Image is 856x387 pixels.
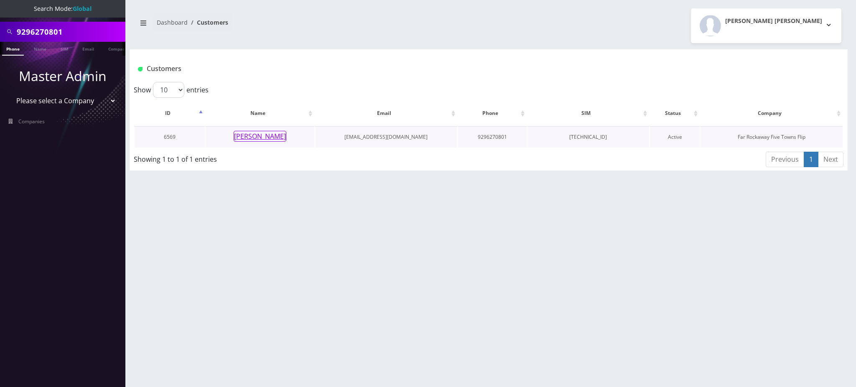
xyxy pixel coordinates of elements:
[135,101,205,125] th: ID: activate to sort column descending
[691,8,841,43] button: [PERSON_NAME] [PERSON_NAME]
[650,101,700,125] th: Status: activate to sort column ascending
[134,151,423,164] div: Showing 1 to 1 of 1 entries
[725,18,822,25] h2: [PERSON_NAME] [PERSON_NAME]
[206,101,314,125] th: Name: activate to sort column ascending
[34,5,92,13] span: Search Mode:
[30,42,51,55] a: Name
[17,24,123,40] input: Search All Companies
[138,65,720,73] h1: Customers
[136,14,482,38] nav: breadcrumb
[78,42,98,55] a: Email
[315,101,457,125] th: Email: activate to sort column ascending
[104,42,132,55] a: Company
[315,126,457,148] td: [EMAIL_ADDRESS][DOMAIN_NAME]
[153,82,184,98] select: Showentries
[157,18,188,26] a: Dashboard
[56,42,72,55] a: SIM
[458,126,527,148] td: 9296270801
[527,101,649,125] th: SIM: activate to sort column ascending
[135,126,205,148] td: 6569
[134,82,209,98] label: Show entries
[188,18,228,27] li: Customers
[73,5,92,13] strong: Global
[818,152,843,167] a: Next
[234,131,286,142] button: [PERSON_NAME]
[458,101,527,125] th: Phone: activate to sort column ascending
[804,152,818,167] a: 1
[650,126,700,148] td: Active
[701,101,843,125] th: Company: activate to sort column ascending
[766,152,804,167] a: Previous
[527,126,649,148] td: [TECHNICAL_ID]
[2,42,24,56] a: Phone
[18,118,45,125] span: Companies
[701,126,843,148] td: Far Rockaway Five Towns Flip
